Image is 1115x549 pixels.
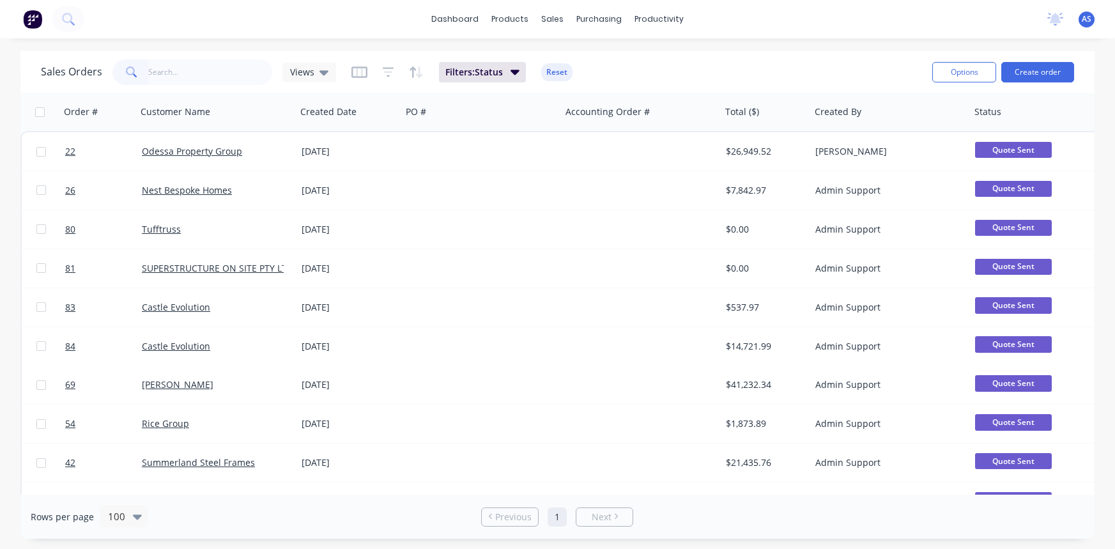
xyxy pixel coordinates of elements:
[1001,62,1074,82] button: Create order
[302,223,397,236] div: [DATE]
[932,62,996,82] button: Options
[65,301,75,314] span: 83
[975,336,1052,352] span: Quote Sent
[815,456,957,469] div: Admin Support
[815,340,957,353] div: Admin Support
[485,10,535,29] div: products
[815,105,861,118] div: Created By
[65,378,75,391] span: 69
[302,340,397,353] div: [DATE]
[142,301,210,313] a: Castle Evolution
[425,10,485,29] a: dashboard
[302,301,397,314] div: [DATE]
[65,210,142,249] a: 80
[815,378,957,391] div: Admin Support
[815,184,957,197] div: Admin Support
[570,10,628,29] div: purchasing
[975,220,1052,236] span: Quote Sent
[975,414,1052,430] span: Quote Sent
[726,417,801,430] div: $1,873.89
[815,417,957,430] div: Admin Support
[815,145,957,158] div: [PERSON_NAME]
[726,301,801,314] div: $537.97
[65,456,75,469] span: 42
[439,62,526,82] button: Filters:Status
[65,223,75,236] span: 80
[142,145,242,157] a: Odessa Property Group
[302,456,397,469] div: [DATE]
[142,223,181,235] a: Tufftruss
[41,66,102,78] h1: Sales Orders
[726,223,801,236] div: $0.00
[1082,13,1091,25] span: AS
[576,511,633,523] a: Next page
[975,142,1052,158] span: Quote Sent
[726,184,801,197] div: $7,842.97
[726,145,801,158] div: $26,949.52
[142,456,255,468] a: Summerland Steel Frames
[65,340,75,353] span: 84
[975,453,1052,469] span: Quote Sent
[65,366,142,404] a: 69
[541,63,573,81] button: Reset
[445,66,503,79] span: Filters: Status
[142,378,213,390] a: [PERSON_NAME]
[302,145,397,158] div: [DATE]
[815,262,957,275] div: Admin Support
[302,184,397,197] div: [DATE]
[592,511,611,523] span: Next
[726,262,801,275] div: $0.00
[65,483,142,521] a: 86
[975,259,1052,275] span: Quote Sent
[23,10,42,29] img: Factory
[142,262,293,274] a: SUPERSTRUCTURE ON SITE PTY LTD
[974,105,1001,118] div: Status
[65,444,142,482] a: 42
[406,105,426,118] div: PO #
[726,378,801,391] div: $41,232.34
[975,375,1052,391] span: Quote Sent
[65,288,142,327] a: 83
[65,327,142,366] a: 84
[548,507,567,527] a: Page 1 is your current page
[975,492,1052,508] span: Quote Sent
[64,105,98,118] div: Order #
[141,105,210,118] div: Customer Name
[148,59,273,85] input: Search...
[142,340,210,352] a: Castle Evolution
[65,171,142,210] a: 26
[628,10,690,29] div: productivity
[482,511,538,523] a: Previous page
[142,184,232,196] a: Nest Bespoke Homes
[975,297,1052,313] span: Quote Sent
[726,456,801,469] div: $21,435.76
[535,10,570,29] div: sales
[815,223,957,236] div: Admin Support
[302,378,397,391] div: [DATE]
[726,340,801,353] div: $14,721.99
[302,417,397,430] div: [DATE]
[65,184,75,197] span: 26
[290,65,314,79] span: Views
[565,105,650,118] div: Accounting Order #
[65,132,142,171] a: 22
[142,417,189,429] a: Rice Group
[476,507,638,527] ul: Pagination
[975,181,1052,197] span: Quote Sent
[65,417,75,430] span: 54
[302,262,397,275] div: [DATE]
[65,262,75,275] span: 81
[725,105,759,118] div: Total ($)
[300,105,357,118] div: Created Date
[31,511,94,523] span: Rows per page
[65,249,142,288] a: 81
[815,301,957,314] div: Admin Support
[65,405,142,443] a: 54
[65,145,75,158] span: 22
[495,511,532,523] span: Previous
